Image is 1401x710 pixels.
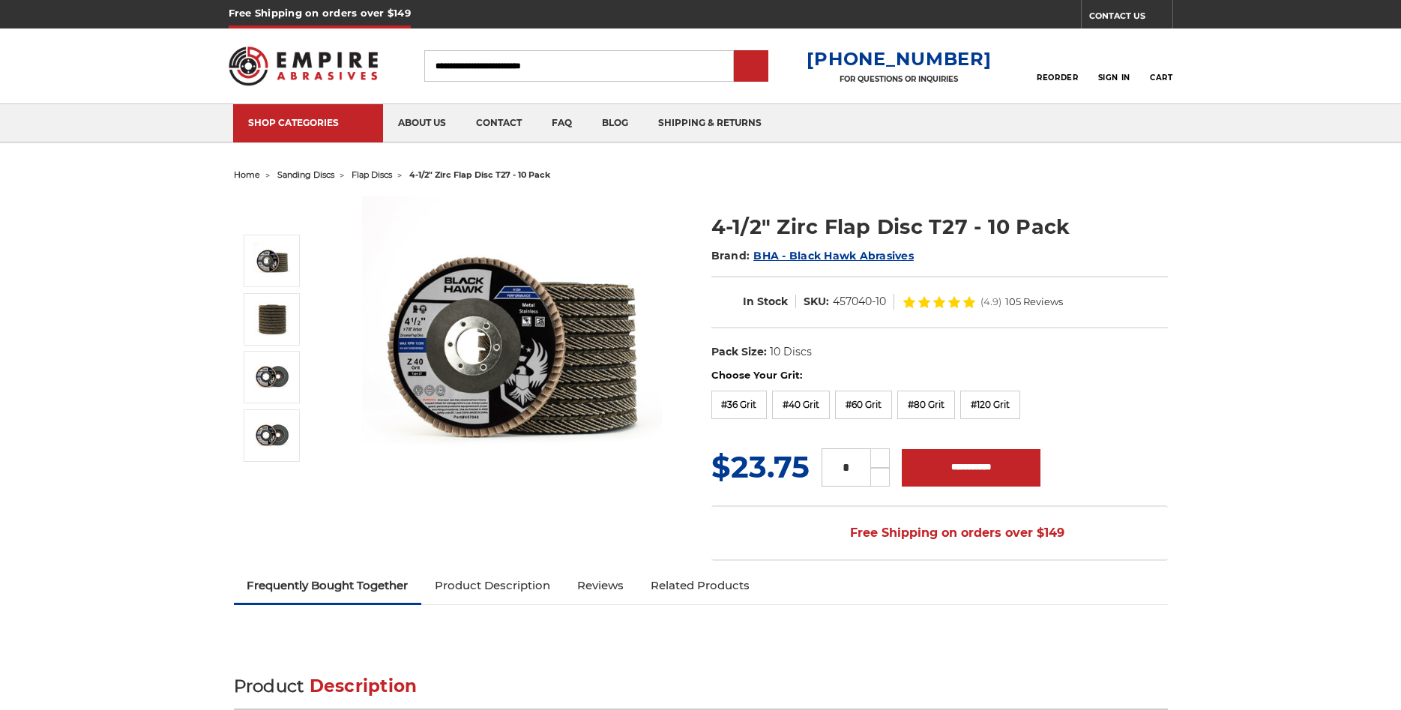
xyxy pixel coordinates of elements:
a: sanding discs [277,169,334,180]
a: Frequently Bought Together [234,569,422,602]
button: Next [255,464,291,496]
span: Brand: [711,249,750,262]
img: 10 pack of 4.5" Black Hawk Flap Discs [253,301,291,338]
a: faq [537,104,587,142]
span: Product [234,676,304,697]
span: 105 Reviews [1005,297,1063,307]
a: CONTACT US [1089,7,1172,28]
span: Sign In [1098,73,1130,82]
dt: Pack Size: [711,344,767,360]
div: SHOP CATEGORIES [248,117,368,128]
a: Product Description [421,569,564,602]
img: 60 grit flap disc [253,417,291,454]
span: Description [310,676,418,697]
span: Free Shipping on orders over $149 [814,518,1064,548]
img: Black Hawk 4-1/2" x 7/8" Flap Disc Type 27 - 10 Pack [362,196,662,496]
dt: SKU: [804,294,829,310]
h1: 4-1/2" Zirc Flap Disc T27 - 10 Pack [711,212,1168,241]
span: Cart [1150,73,1172,82]
span: (4.9) [980,297,1001,307]
dd: 457040-10 [833,294,886,310]
p: FOR QUESTIONS OR INQUIRIES [807,74,991,84]
a: BHA - Black Hawk Abrasives [753,249,914,262]
a: Reviews [564,569,637,602]
a: shipping & returns [643,104,777,142]
a: home [234,169,260,180]
span: In Stock [743,295,788,308]
img: Empire Abrasives [229,37,379,95]
button: Previous [255,202,291,235]
a: flap discs [352,169,392,180]
label: Choose Your Grit: [711,368,1168,383]
a: about us [383,104,461,142]
a: [PHONE_NUMBER] [807,48,991,70]
img: 40 grit flap disc [253,358,291,396]
a: Cart [1150,49,1172,82]
a: contact [461,104,537,142]
a: Related Products [637,569,763,602]
img: Black Hawk 4-1/2" x 7/8" Flap Disc Type 27 - 10 Pack [253,242,291,280]
span: Reorder [1037,73,1078,82]
a: Reorder [1037,49,1078,82]
input: Submit [736,52,766,82]
dd: 10 Discs [770,344,812,360]
span: $23.75 [711,448,810,485]
a: blog [587,104,643,142]
span: 4-1/2" zirc flap disc t27 - 10 pack [409,169,550,180]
